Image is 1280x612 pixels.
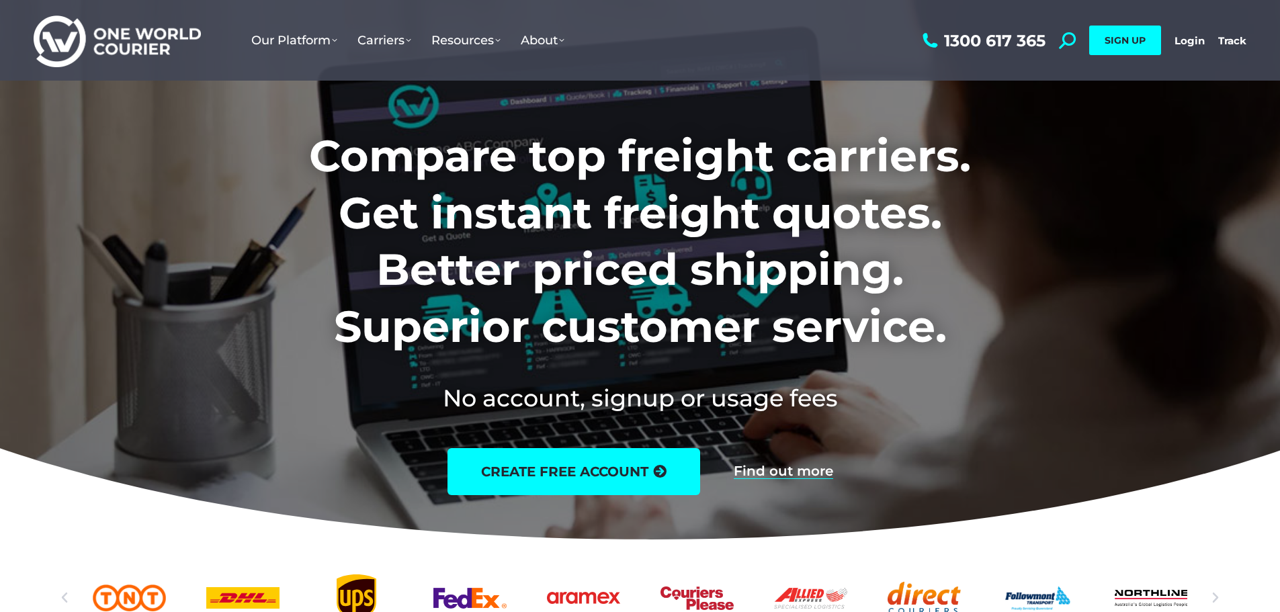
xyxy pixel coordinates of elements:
h2: No account, signup or usage fees [220,382,1060,414]
span: SIGN UP [1105,34,1146,46]
a: Track [1218,34,1246,47]
span: About [521,33,564,48]
a: Resources [421,19,511,61]
h1: Compare top freight carriers. Get instant freight quotes. Better priced shipping. Superior custom... [220,128,1060,355]
a: About [511,19,574,61]
img: One World Courier [34,13,201,68]
a: Carriers [347,19,421,61]
span: Resources [431,33,501,48]
a: Login [1175,34,1205,47]
span: Carriers [357,33,411,48]
span: Our Platform [251,33,337,48]
a: SIGN UP [1089,26,1161,55]
a: 1300 617 365 [919,32,1046,49]
a: create free account [447,448,700,495]
a: Find out more [734,464,833,479]
a: Our Platform [241,19,347,61]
